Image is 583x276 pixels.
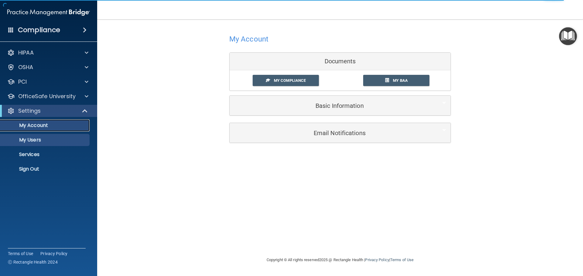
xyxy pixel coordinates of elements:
[229,250,451,270] div: Copyright © All rights reserved 2025 @ Rectangle Health | |
[18,49,34,56] p: HIPAA
[390,258,414,262] a: Terms of Use
[4,151,87,158] p: Services
[40,251,68,257] a: Privacy Policy
[393,78,408,83] span: My BAA
[559,27,577,45] button: Open Resource Center
[7,93,88,100] a: OfficeSafe University
[365,258,389,262] a: Privacy Policy
[230,53,451,70] div: Documents
[4,166,87,172] p: Sign Out
[18,107,41,115] p: Settings
[7,6,90,18] img: PMB logo
[4,122,87,128] p: My Account
[234,99,446,112] a: Basic Information
[8,251,33,257] a: Terms of Use
[234,102,428,109] h5: Basic Information
[18,26,60,34] h4: Compliance
[7,49,88,56] a: HIPAA
[8,259,58,265] span: Ⓒ Rectangle Health 2024
[274,78,306,83] span: My Compliance
[7,78,88,85] a: PCI
[18,78,27,85] p: PCI
[229,35,268,43] h4: My Account
[7,64,88,71] a: OSHA
[18,64,33,71] p: OSHA
[18,93,76,100] p: OfficeSafe University
[7,107,88,115] a: Settings
[234,126,446,140] a: Email Notifications
[4,137,87,143] p: My Users
[234,130,428,136] h5: Email Notifications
